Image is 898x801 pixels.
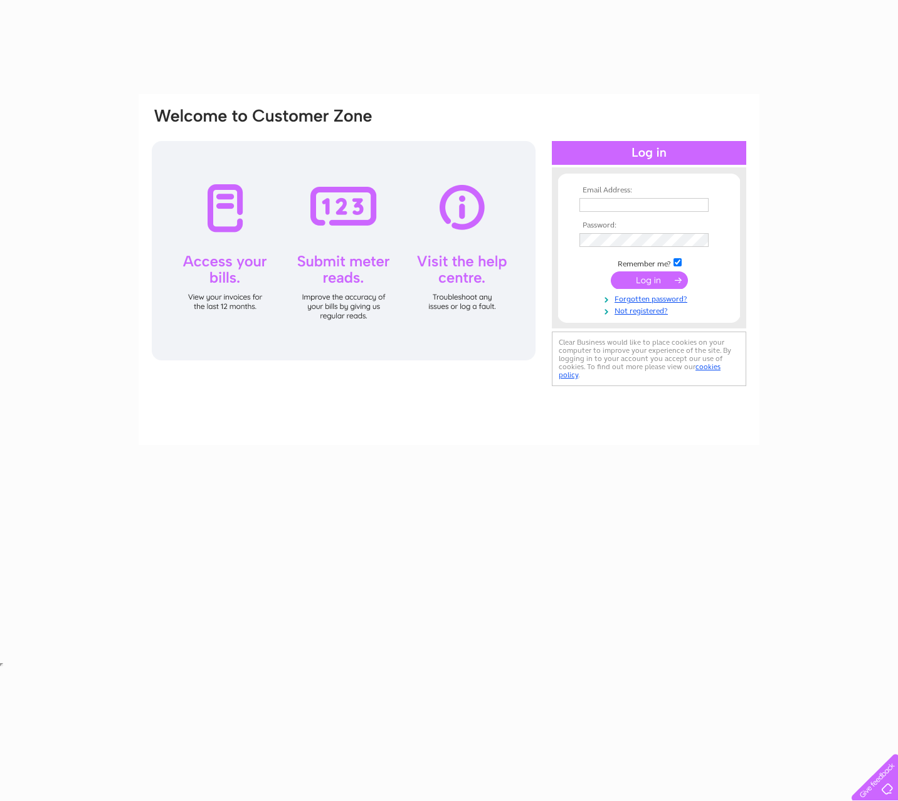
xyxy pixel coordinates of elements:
a: cookies policy [559,362,721,379]
a: Not registered? [579,304,722,316]
td: Remember me? [576,256,722,269]
th: Password: [576,221,722,230]
input: Submit [611,271,688,289]
a: Forgotten password? [579,292,722,304]
th: Email Address: [576,186,722,195]
div: Clear Business would like to place cookies on your computer to improve your experience of the sit... [552,332,746,386]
